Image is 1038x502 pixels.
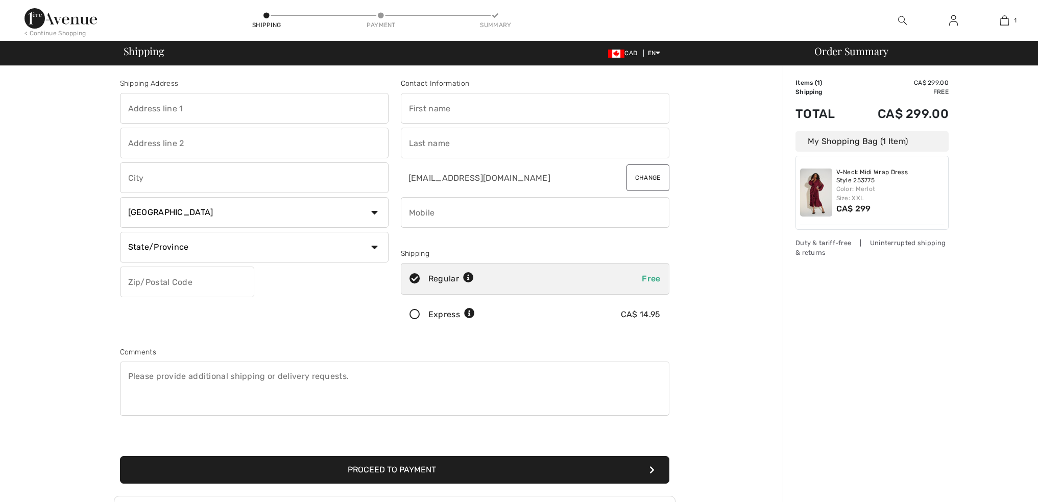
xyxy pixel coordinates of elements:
[120,128,389,158] input: Address line 2
[795,238,949,257] div: Duty & tariff-free | Uninterrupted shipping & returns
[795,78,850,87] td: Items ( )
[621,308,661,321] div: CA$ 14.95
[800,169,832,217] img: V-Neck Midi Wrap Dress Style 253775
[941,14,966,27] a: Sign In
[850,78,949,87] td: CA$ 299.00
[25,29,86,38] div: < Continue Shopping
[836,169,945,184] a: V-Neck Midi Wrap Dress Style 253775
[795,87,850,97] td: Shipping
[120,267,254,297] input: Zip/Postal Code
[626,164,669,191] button: Change
[949,14,958,27] img: My Info
[817,79,820,86] span: 1
[608,50,641,57] span: CAD
[401,93,669,124] input: First name
[366,20,396,30] div: Payment
[802,46,1032,56] div: Order Summary
[428,308,475,321] div: Express
[401,197,669,228] input: Mobile
[795,131,949,152] div: My Shopping Bag (1 Item)
[836,204,871,213] span: CA$ 299
[401,78,669,89] div: Contact Information
[1000,14,1009,27] img: My Bag
[850,97,949,131] td: CA$ 299.00
[1014,16,1017,25] span: 1
[836,184,945,203] div: Color: Merlot Size: XXL
[428,273,474,285] div: Regular
[120,162,389,193] input: City
[251,20,282,30] div: Shipping
[979,14,1029,27] a: 1
[120,78,389,89] div: Shipping Address
[124,46,164,56] span: Shipping
[480,20,511,30] div: Summary
[401,248,669,259] div: Shipping
[120,93,389,124] input: Address line 1
[120,456,669,484] button: Proceed to Payment
[120,347,669,357] div: Comments
[795,97,850,131] td: Total
[25,8,97,29] img: 1ère Avenue
[608,50,624,58] img: Canadian Dollar
[898,14,907,27] img: search the website
[401,128,669,158] input: Last name
[648,50,661,57] span: EN
[401,162,602,193] input: E-mail
[850,87,949,97] td: Free
[642,274,660,283] span: Free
